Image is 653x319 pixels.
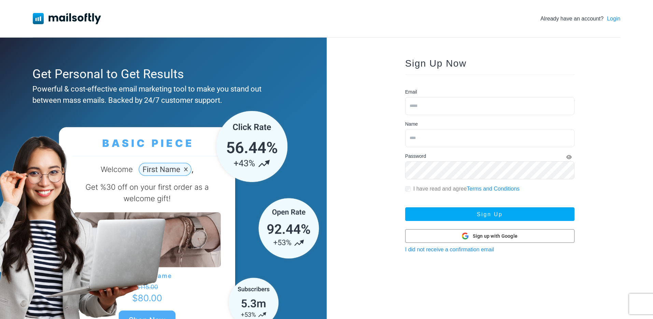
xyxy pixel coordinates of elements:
[607,15,620,23] a: Login
[540,15,620,23] div: Already have an account?
[405,121,418,128] label: Name
[566,155,572,159] i: Show Password
[33,13,101,24] img: Mailsoftly
[467,186,520,192] a: Terms and Conditions
[405,88,417,96] label: Email
[413,185,520,193] label: I have read and agree
[32,83,291,106] div: Powerful & cost-effective email marketing tool to make you stand out between mass emails. Backed ...
[32,65,291,83] div: Get Personal to Get Results
[405,247,494,252] a: I did not receive a confirmation email
[405,58,467,69] span: Sign Up Now
[405,229,574,243] button: Sign up with Google
[405,207,574,221] button: Sign Up
[405,153,426,160] label: Password
[473,233,517,240] span: Sign up with Google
